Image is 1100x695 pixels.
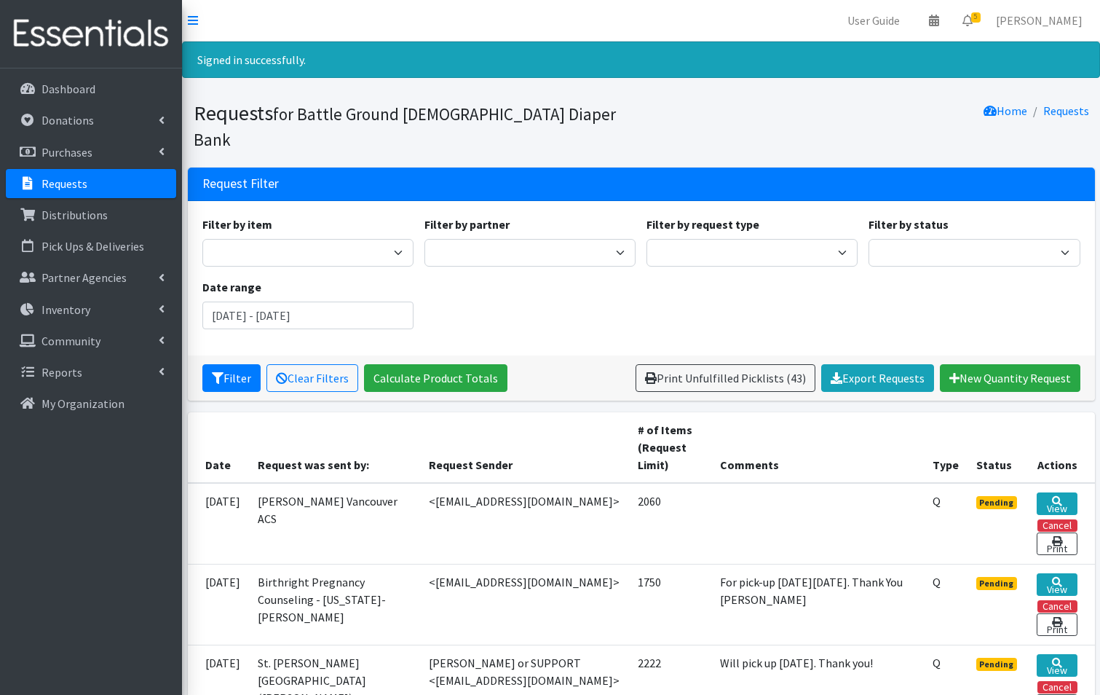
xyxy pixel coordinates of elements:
th: Comments [711,412,924,483]
a: User Guide [836,6,911,35]
a: [PERSON_NAME] [984,6,1094,35]
small: for Battle Ground [DEMOGRAPHIC_DATA] Diaper Bank [194,103,616,150]
button: Filter [202,364,261,392]
label: Filter by partner [424,216,510,233]
p: My Organization [41,396,124,411]
th: Type [924,412,968,483]
label: Filter by item [202,216,272,233]
a: Clear Filters [266,364,358,392]
p: Partner Agencies [41,270,127,285]
a: Dashboard [6,74,176,103]
th: Status [968,412,1029,483]
a: My Organization [6,389,176,418]
abbr: Quantity [933,575,941,589]
p: Requests [41,176,87,191]
th: Actions [1028,412,1094,483]
a: View [1037,492,1077,515]
h1: Requests [194,101,636,151]
p: Inventory [41,302,90,317]
p: Donations [41,113,94,127]
button: Cancel [1037,600,1077,613]
a: Purchases [6,138,176,167]
span: Pending [976,496,1018,509]
abbr: Quantity [933,656,941,670]
a: Partner Agencies [6,263,176,292]
p: Reports [41,365,82,380]
td: [DATE] [188,565,249,645]
th: # of Items (Request Limit) [629,412,711,483]
a: View [1037,654,1077,677]
h3: Request Filter [202,176,279,192]
th: Date [188,412,249,483]
td: For pick-up [DATE][DATE]. Thank You [PERSON_NAME] [711,565,924,645]
a: View [1037,573,1077,596]
a: Export Requests [821,364,934,392]
abbr: Quantity [933,494,941,509]
a: Community [6,326,176,356]
span: Pending [976,577,1018,590]
td: <[EMAIL_ADDRESS][DOMAIN_NAME]> [420,483,629,565]
input: January 1, 2011 - December 31, 2011 [202,302,414,329]
p: Distributions [41,208,108,222]
a: Calculate Product Totals [364,364,507,392]
label: Filter by status [868,216,949,233]
td: Birthright Pregnancy Counseling - [US_STATE]-[PERSON_NAME] [249,565,420,645]
a: Print Unfulfilled Picklists (43) [636,364,815,392]
p: Community [41,334,100,348]
button: Cancel [1037,519,1077,532]
span: 5 [971,12,981,23]
th: Request was sent by: [249,412,420,483]
label: Filter by request type [646,216,759,233]
div: Signed in successfully. [182,42,1100,78]
a: Reports [6,358,176,387]
img: HumanEssentials [6,9,176,58]
td: [PERSON_NAME] Vancouver ACS [249,483,420,565]
a: Print [1037,613,1077,636]
a: Requests [1043,103,1089,118]
td: 2060 [629,483,711,565]
a: Home [984,103,1027,118]
p: Dashboard [41,82,95,96]
label: Date range [202,278,261,296]
a: Requests [6,169,176,198]
td: 1750 [629,565,711,645]
p: Pick Ups & Deliveries [41,239,144,254]
button: Cancel [1037,681,1077,694]
a: Donations [6,106,176,135]
td: <[EMAIL_ADDRESS][DOMAIN_NAME]> [420,565,629,645]
span: Pending [976,658,1018,671]
a: Pick Ups & Deliveries [6,232,176,261]
a: Print [1037,533,1077,555]
a: Inventory [6,295,176,324]
a: 5 [951,6,984,35]
th: Request Sender [420,412,629,483]
a: New Quantity Request [940,364,1080,392]
td: [DATE] [188,483,249,565]
p: Purchases [41,145,92,160]
a: Distributions [6,200,176,229]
